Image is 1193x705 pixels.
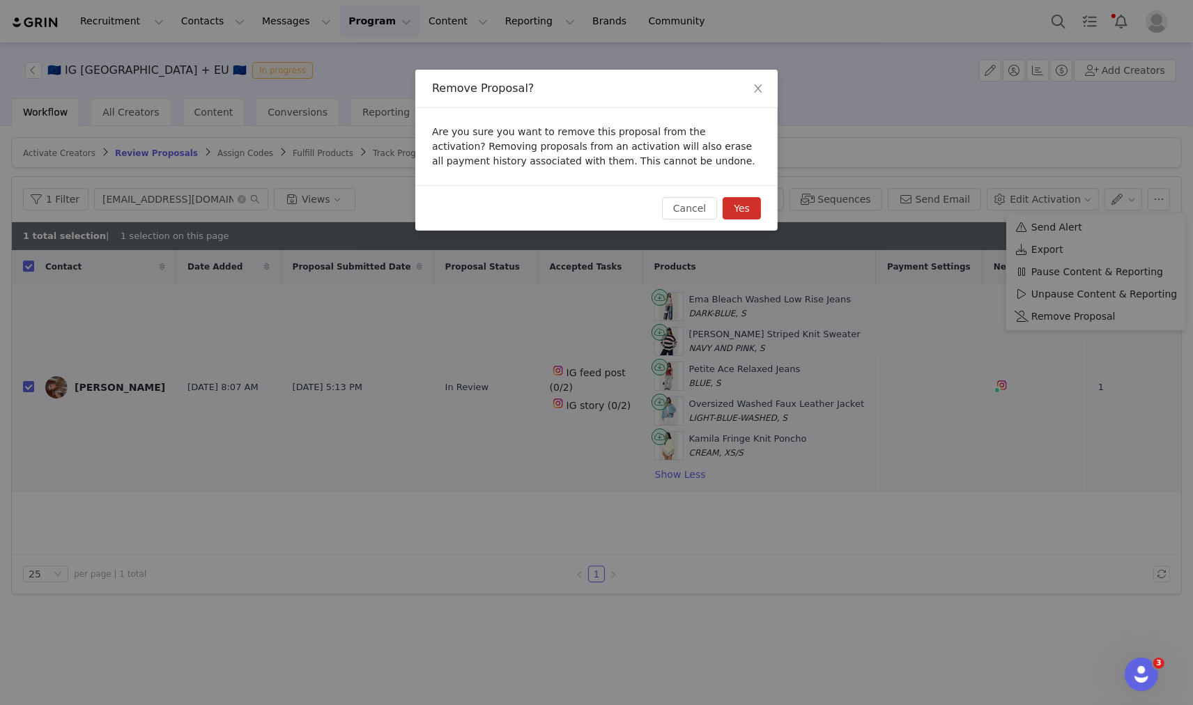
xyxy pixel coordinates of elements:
iframe: Intercom live chat [1125,658,1158,691]
button: Yes [723,197,761,219]
button: Close [739,70,778,109]
i: icon: close [753,83,764,94]
span: 3 [1153,658,1164,669]
div: Remove Proposal? [432,81,761,96]
p: Are you sure you want to remove this proposal from the activation? Removing proposals from an act... [432,125,761,169]
button: Cancel [662,197,717,219]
